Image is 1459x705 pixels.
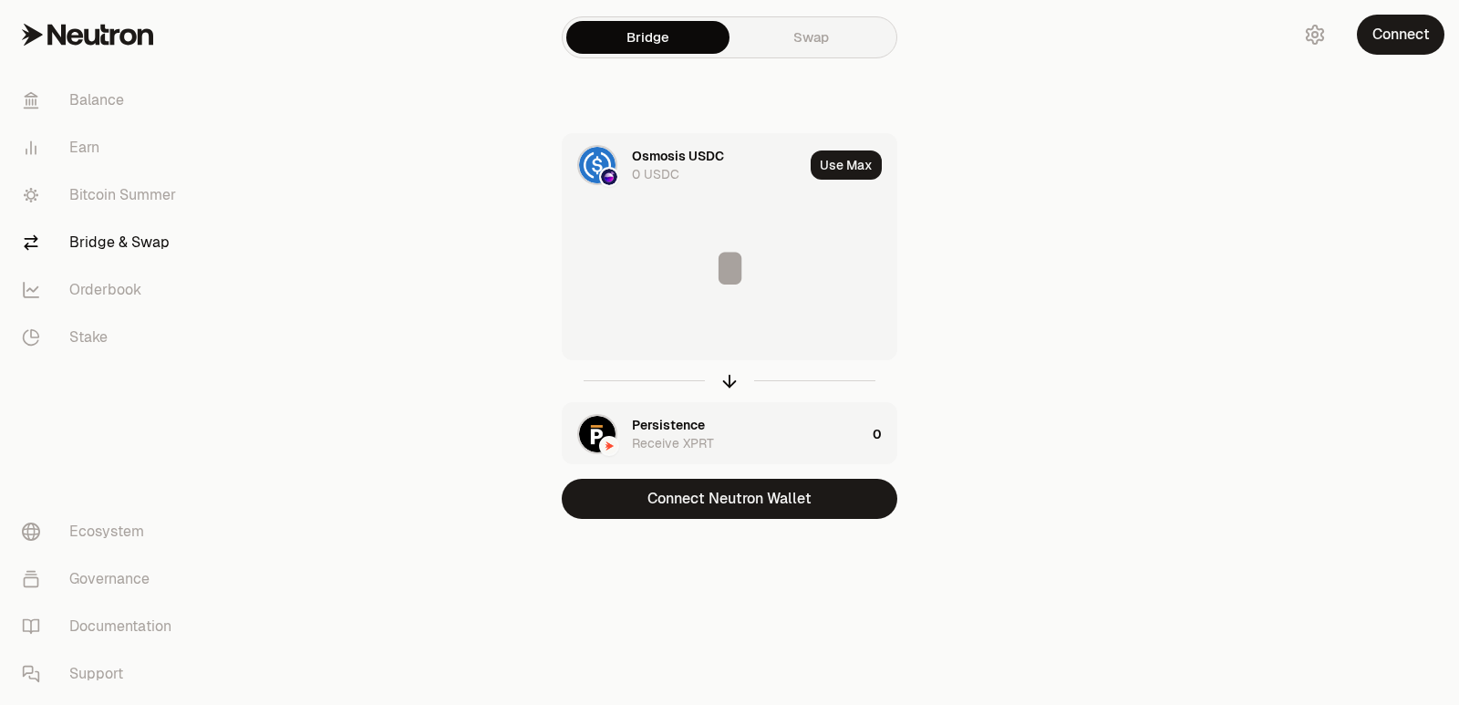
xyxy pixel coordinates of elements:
a: Balance [7,77,197,124]
a: Bridge & Swap [7,219,197,266]
div: Receive XPRT [632,434,714,452]
a: Governance [7,555,197,603]
img: USDC Logo [579,147,616,183]
a: Stake [7,314,197,361]
div: 0 [873,403,896,465]
img: XPRT Logo [579,416,616,452]
a: Bridge [566,21,729,54]
a: Earn [7,124,197,171]
a: Bitcoin Summer [7,171,197,219]
a: Orderbook [7,266,197,314]
div: 0 USDC [632,165,679,183]
a: Support [7,650,197,698]
div: Osmosis USDC [632,147,724,165]
div: XPRT LogoNeutron LogoPersistenceReceive XPRT [563,403,865,465]
a: Documentation [7,603,197,650]
button: Connect Neutron Wallet [562,479,897,519]
button: Use Max [811,150,882,180]
a: Swap [729,21,893,54]
img: Neutron Logo [601,438,617,454]
div: USDC LogoOsmosis LogoOsmosis USDC0 USDC [563,134,803,196]
a: Ecosystem [7,508,197,555]
img: Osmosis Logo [601,169,617,185]
button: XPRT LogoNeutron LogoPersistenceReceive XPRT0 [563,403,896,465]
button: Connect [1357,15,1444,55]
div: Persistence [632,416,705,434]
